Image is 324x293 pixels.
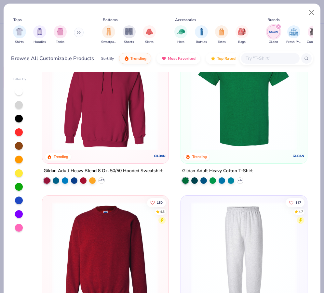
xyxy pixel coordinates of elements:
[56,40,64,45] span: Tanks
[101,56,114,61] div: Sort By
[307,25,322,45] div: filter for Comfort Colors
[13,25,26,45] button: filter button
[174,25,187,45] button: filter button
[147,198,166,207] button: Like
[105,28,112,35] img: Sweatpants Image
[177,28,185,35] img: Hats Image
[161,56,167,61] img: most_fav.gif
[44,167,163,175] div: Gildan Adult Heavy Blend 8 Oz. 50/50 Hooded Sweatshirt
[237,178,242,182] span: + 44
[182,167,253,175] div: Gildan Adult Heavy Cotton T-Shirt
[15,40,24,45] span: Shirts
[143,25,156,45] button: filter button
[154,149,167,162] img: Gildan logo
[210,56,216,61] img: TopRated.gif
[123,25,136,45] div: filter for Shorts
[54,25,67,45] div: filter for Tanks
[34,40,46,45] span: Hoodies
[215,25,228,45] button: filter button
[156,53,200,64] button: Most Favorited
[267,25,280,45] button: filter button
[143,25,156,45] div: filter for Skirts
[286,40,301,45] span: Fresh Prints
[49,44,162,150] img: 01756b78-01f6-4cc6-8d8a-3c30c1a0c8ac
[238,40,246,45] span: Bags
[11,55,94,62] div: Browse All Customizable Products
[292,149,305,162] img: Gildan logo
[33,25,46,45] div: filter for Hoodies
[103,17,118,23] div: Bottoms
[295,201,301,204] span: 147
[146,28,153,35] img: Skirts Image
[57,28,64,35] img: Tanks Image
[16,28,23,35] img: Shirts Image
[286,25,301,45] div: filter for Fresh Prints
[245,55,295,62] input: Try "T-Shirt"
[195,25,208,45] button: filter button
[299,209,303,214] div: 4.7
[206,53,240,64] button: Top Rated
[215,25,228,45] div: filter for Totes
[13,77,26,82] div: Filter By
[187,44,300,150] img: db319196-8705-402d-8b46-62aaa07ed94f
[267,17,280,23] div: Brands
[309,27,319,37] img: Comfort Colors Image
[269,27,278,37] img: Gildan Image
[101,25,116,45] div: filter for Sweatpants
[307,25,322,45] button: filter button
[124,56,129,61] img: trending.gif
[119,53,151,64] button: Trending
[236,25,249,45] button: filter button
[286,198,304,207] button: Like
[125,28,133,35] img: Shorts Image
[101,25,116,45] button: filter button
[269,40,278,45] span: Gildan
[196,40,207,45] span: Bottles
[289,27,299,37] img: Fresh Prints Image
[218,40,226,45] span: Totes
[33,25,46,45] button: filter button
[238,28,245,35] img: Bags Image
[160,209,165,214] div: 4.8
[168,56,196,61] span: Most Favorited
[99,178,104,182] span: + 37
[36,28,43,35] img: Hoodies Image
[198,28,205,35] img: Bottles Image
[307,40,322,45] span: Comfort Colors
[267,25,280,45] div: filter for Gildan
[217,56,236,61] span: Top Rated
[101,40,116,45] span: Sweatpants
[175,17,196,23] div: Accessories
[177,40,184,45] span: Hats
[145,40,154,45] span: Skirts
[286,25,301,45] button: filter button
[174,25,187,45] div: filter for Hats
[124,40,134,45] span: Shorts
[157,201,163,204] span: 180
[123,25,136,45] button: filter button
[54,25,67,45] button: filter button
[218,28,225,35] img: Totes Image
[236,25,249,45] div: filter for Bags
[305,6,318,19] button: Close
[195,25,208,45] div: filter for Bottles
[130,56,146,61] span: Trending
[13,25,26,45] div: filter for Shirts
[13,17,22,23] div: Tops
